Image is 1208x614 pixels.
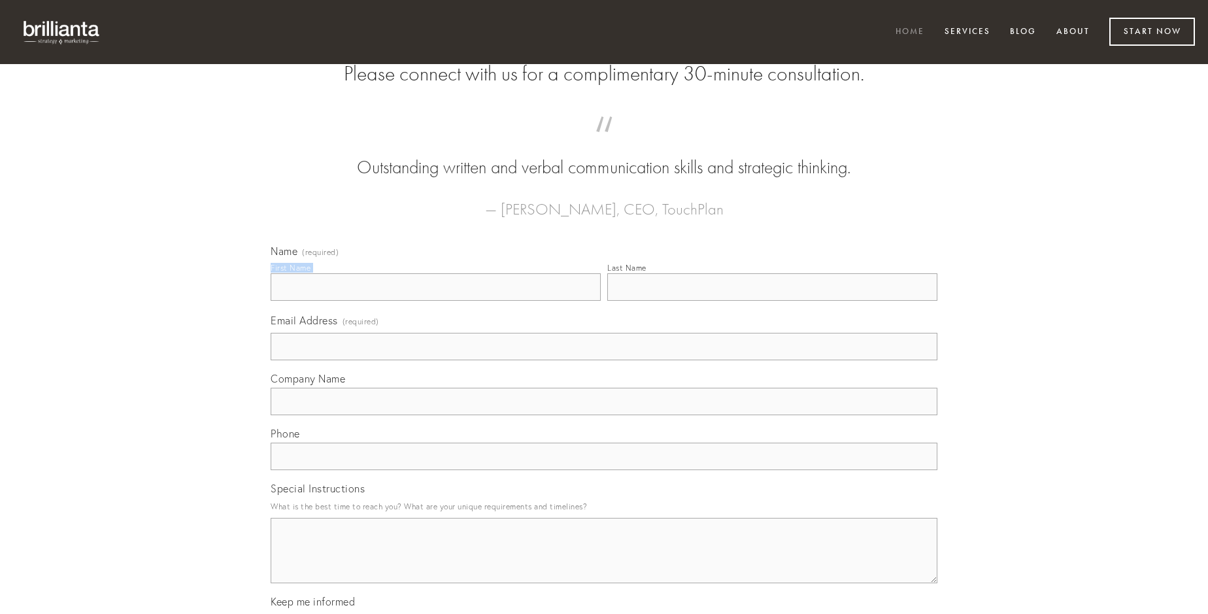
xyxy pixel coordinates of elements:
[292,180,916,222] figcaption: — [PERSON_NAME], CEO, TouchPlan
[13,13,111,51] img: brillianta - research, strategy, marketing
[292,129,916,155] span: “
[271,482,365,495] span: Special Instructions
[343,313,379,330] span: (required)
[1001,22,1045,43] a: Blog
[302,248,339,256] span: (required)
[271,61,937,86] h2: Please connect with us for a complimentary 30-minute consultation.
[292,129,916,180] blockquote: Outstanding written and verbal communication skills and strategic thinking.
[271,427,300,440] span: Phone
[271,245,297,258] span: Name
[271,263,310,273] div: First Name
[271,372,345,385] span: Company Name
[271,498,937,515] p: What is the best time to reach you? What are your unique requirements and timelines?
[936,22,999,43] a: Services
[607,263,646,273] div: Last Name
[887,22,933,43] a: Home
[271,314,338,327] span: Email Address
[1048,22,1098,43] a: About
[271,595,355,608] span: Keep me informed
[1109,18,1195,46] a: Start Now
